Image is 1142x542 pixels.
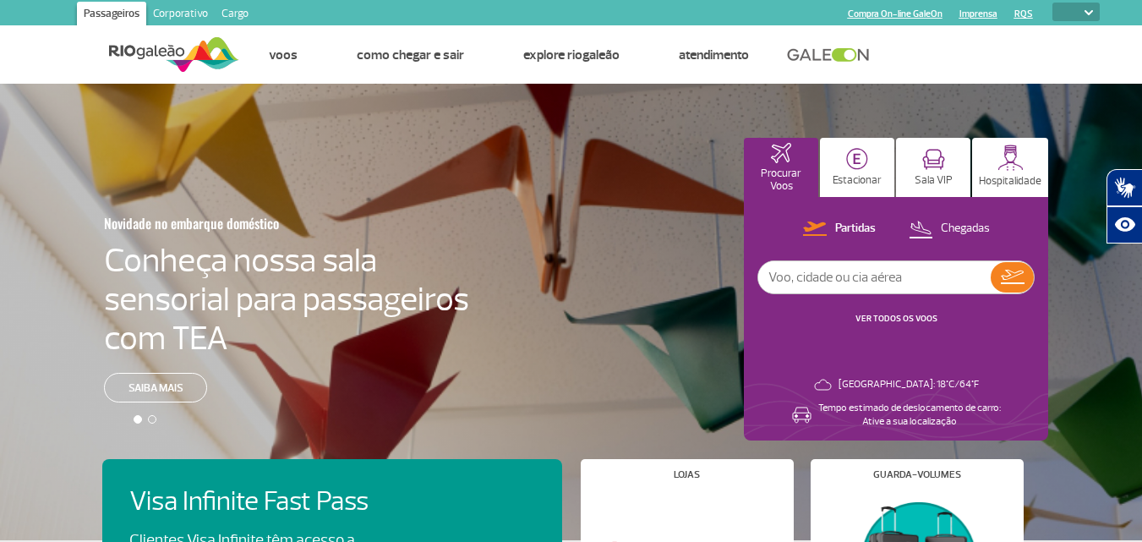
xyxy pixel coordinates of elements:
a: VER TODOS OS VOOS [855,313,937,324]
button: Estacionar [820,138,894,197]
img: vipRoom.svg [922,149,945,170]
h4: Lojas [674,470,700,479]
p: Procurar Voos [752,167,810,193]
input: Voo, cidade ou cia aérea [758,261,991,293]
a: Como chegar e sair [357,47,464,63]
a: Corporativo [146,2,215,29]
img: hospitality.svg [997,145,1024,171]
a: Compra On-line GaleOn [848,8,943,19]
h4: Guarda-volumes [873,470,961,479]
a: Saiba mais [104,373,207,402]
p: Partidas [835,221,876,237]
a: Cargo [215,2,255,29]
div: Plugin de acessibilidade da Hand Talk. [1106,169,1142,244]
a: Explore RIOgaleão [523,47,620,63]
button: Hospitalidade [972,138,1048,197]
a: Voos [269,47,298,63]
button: Partidas [798,218,881,240]
img: airplaneHomeActive.svg [771,143,791,163]
a: RQS [1014,8,1033,19]
button: Abrir recursos assistivos. [1106,206,1142,244]
img: carParkingHome.svg [846,148,868,170]
p: Sala VIP [915,174,953,187]
button: Procurar Voos [744,138,818,197]
p: [GEOGRAPHIC_DATA]: 18°C/64°F [839,378,979,391]
p: Chegadas [941,221,990,237]
button: Abrir tradutor de língua de sinais. [1106,169,1142,206]
h4: Visa Infinite Fast Pass [129,486,398,517]
p: Estacionar [833,174,882,187]
p: Tempo estimado de deslocamento de carro: Ative a sua localização [818,402,1001,429]
p: Hospitalidade [979,175,1041,188]
h3: Novidade no embarque doméstico [104,205,386,241]
h4: Conheça nossa sala sensorial para passageiros com TEA [104,241,469,358]
a: Atendimento [679,47,749,63]
a: Passageiros [77,2,146,29]
button: Sala VIP [896,138,970,197]
a: Imprensa [959,8,997,19]
button: Chegadas [904,218,995,240]
button: VER TODOS OS VOOS [850,312,943,326]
